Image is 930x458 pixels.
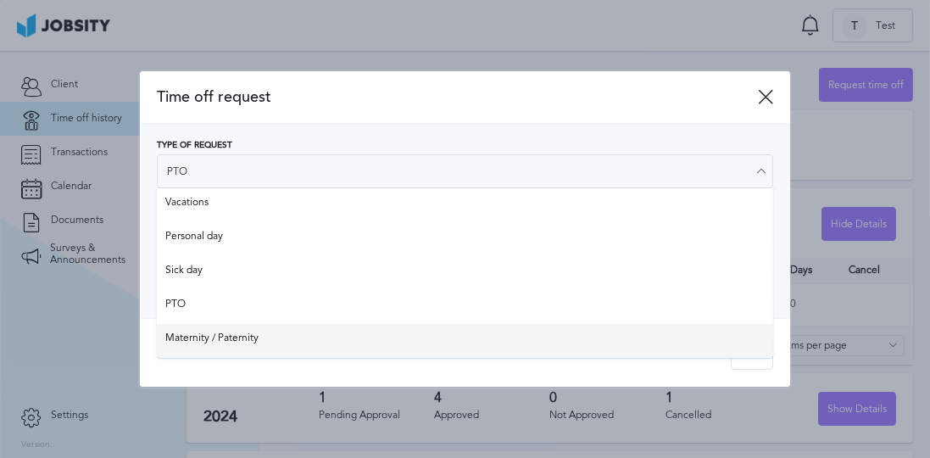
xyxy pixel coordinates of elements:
span: Personal day [165,231,766,248]
span: Maternity / Paternity [165,332,766,349]
span: Time off request [157,88,759,106]
button: Send [731,336,773,370]
span: PTO [165,299,766,316]
span: Vacations [165,197,766,214]
span: Sick day [165,265,766,282]
span: Type of Request [157,141,232,151]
